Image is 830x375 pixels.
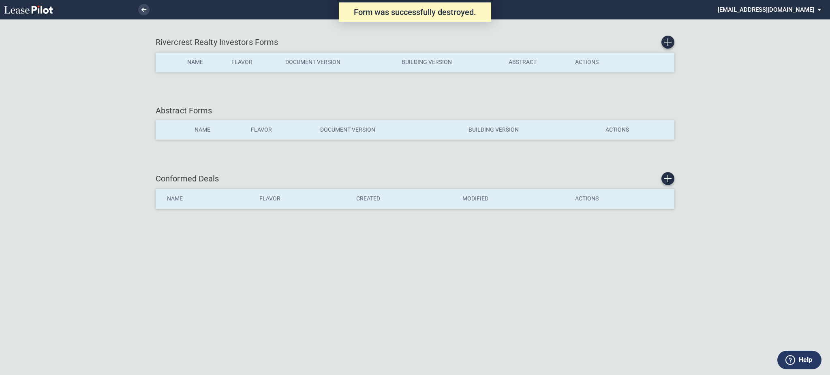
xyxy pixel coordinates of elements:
div: Abstract Forms [156,105,674,116]
div: Rivercrest Realty Investors Forms [156,36,674,49]
th: Created [351,189,457,209]
th: Name [189,120,246,140]
th: Actions [569,189,674,209]
th: Flavor [254,189,351,209]
div: Form was successfully destroyed. [339,2,491,22]
th: Flavor [245,120,314,140]
button: Help [777,351,821,369]
th: Name [182,53,226,72]
th: Flavor [226,53,280,72]
th: Document Version [280,53,396,72]
th: Name [156,189,254,209]
a: Create new Form [661,36,674,49]
th: Abstract [503,53,569,72]
th: Building Version [396,53,503,72]
div: Conformed Deals [156,172,674,185]
th: Modified [457,189,569,209]
label: Help [799,355,812,365]
th: Actions [600,120,674,140]
th: Actions [569,53,628,72]
a: Create new conformed deal [661,172,674,185]
th: Document Version [314,120,463,140]
th: Building Version [463,120,600,140]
